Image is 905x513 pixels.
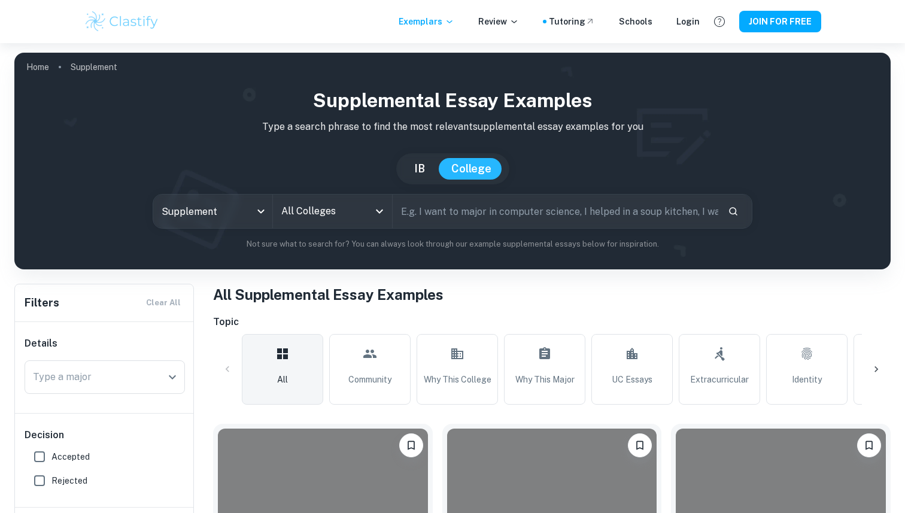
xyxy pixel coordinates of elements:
p: Type a search phrase to find the most relevant supplemental essay examples for you [24,120,881,134]
img: Clastify logo [84,10,160,34]
h1: Supplemental Essay Examples [24,86,881,115]
span: Why This College [424,373,491,386]
a: Login [676,15,700,28]
h6: Decision [25,428,185,442]
a: Tutoring [549,15,595,28]
span: Identity [792,373,822,386]
a: Home [26,59,49,75]
span: UC Essays [612,373,652,386]
span: Rejected [51,474,87,487]
div: Supplement [153,195,272,228]
span: Why This Major [515,373,575,386]
img: profile cover [14,53,891,269]
h6: Details [25,336,185,351]
p: Not sure what to search for? You can always look through our example supplemental essays below fo... [24,238,881,250]
p: Review [478,15,519,28]
button: Please log in to bookmark exemplars [399,433,423,457]
h6: Topic [213,315,891,329]
span: Community [348,373,391,386]
button: IB [402,158,437,180]
p: Exemplars [399,15,454,28]
button: Please log in to bookmark exemplars [857,433,881,457]
span: Extracurricular [690,373,749,386]
a: Schools [619,15,652,28]
button: College [439,158,503,180]
h6: Filters [25,295,59,311]
span: All [277,373,288,386]
p: Supplement [71,60,117,74]
button: Open [371,203,388,220]
button: Search [723,201,743,221]
span: Accepted [51,450,90,463]
h1: All Supplemental Essay Examples [213,284,891,305]
button: Please log in to bookmark exemplars [628,433,652,457]
button: JOIN FOR FREE [739,11,821,32]
button: Open [164,369,181,385]
input: E.g. I want to major in computer science, I helped in a soup kitchen, I want to join the debate t... [393,195,718,228]
button: Help and Feedback [709,11,730,32]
